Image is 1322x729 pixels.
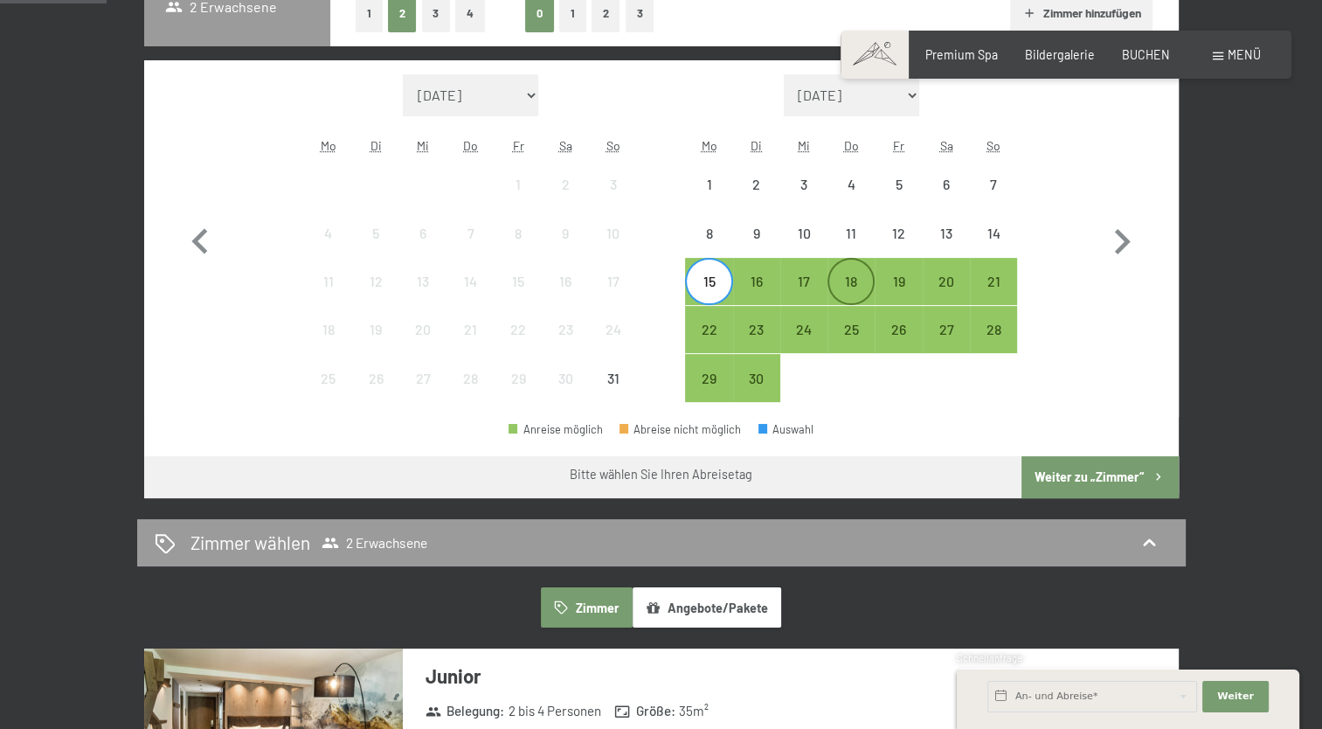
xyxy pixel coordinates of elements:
div: Wed Aug 06 2025 [399,210,446,257]
div: Sun Aug 24 2025 [589,306,636,353]
abbr: Freitag [512,138,523,153]
div: 30 [543,371,587,415]
div: 31 [591,371,634,415]
div: Abreise nicht möglich [495,210,542,257]
div: Abreise nicht möglich [875,161,922,208]
div: Thu Sep 04 2025 [827,161,875,208]
div: 17 [591,274,634,318]
div: Sat Aug 02 2025 [542,161,589,208]
div: Tue Aug 05 2025 [352,210,399,257]
span: Menü [1228,47,1261,62]
div: Abreise nicht möglich [305,306,352,353]
div: 10 [782,226,826,270]
div: Wed Aug 27 2025 [399,354,446,401]
div: Thu Sep 11 2025 [827,210,875,257]
div: Sun Aug 31 2025 [589,354,636,401]
div: Sat Aug 23 2025 [542,306,589,353]
div: 26 [354,371,398,415]
div: Abreise möglich [970,306,1017,353]
div: 28 [449,371,493,415]
div: Abreise nicht möglich [352,258,399,305]
div: Abreise nicht möglich [352,354,399,401]
span: Weiter [1217,690,1254,704]
div: Tue Sep 16 2025 [733,258,780,305]
div: Thu Sep 18 2025 [827,258,875,305]
div: Fri Aug 22 2025 [495,306,542,353]
div: Fri Aug 15 2025 [495,258,542,305]
div: Abreise nicht möglich [542,354,589,401]
div: 29 [496,371,540,415]
abbr: Freitag [893,138,904,153]
div: Abreise nicht möglich [589,258,636,305]
div: 25 [829,323,873,366]
div: 14 [972,226,1015,270]
div: 23 [735,323,779,366]
div: 19 [876,274,920,318]
div: Abreise nicht möglich [447,354,495,401]
abbr: Donnerstag [844,138,859,153]
div: 21 [449,323,493,366]
div: Sat Sep 20 2025 [923,258,970,305]
div: Mon Sep 08 2025 [685,210,732,257]
div: 16 [543,274,587,318]
span: BUCHEN [1122,47,1170,62]
div: Fri Aug 08 2025 [495,210,542,257]
abbr: Donnerstag [463,138,478,153]
div: Abreise nicht möglich [589,161,636,208]
button: Zimmer [541,587,632,628]
div: Abreise nicht möglich [305,354,352,401]
span: 35 m² [679,702,709,720]
div: Wed Sep 17 2025 [780,258,827,305]
div: Abreise möglich [733,354,780,401]
div: Abreise nicht möglich [923,210,970,257]
div: Abreise nicht möglich [305,258,352,305]
button: Weiter [1202,681,1269,712]
button: Weiter zu „Zimmer“ [1021,456,1178,498]
span: Bildergalerie [1025,47,1095,62]
div: 11 [829,226,873,270]
span: 2 Erwachsene [322,534,427,552]
div: Abreise nicht möglich [352,210,399,257]
abbr: Sonntag [986,138,1000,153]
div: Wed Sep 24 2025 [780,306,827,353]
div: 19 [354,323,398,366]
div: Abreise nicht möglich [495,354,542,401]
div: Abreise nicht möglich [399,306,446,353]
div: Mon Sep 22 2025 [685,306,732,353]
div: Abreise nicht möglich [733,210,780,257]
div: Sat Aug 09 2025 [542,210,589,257]
div: Abreise nicht möglich [827,210,875,257]
div: 4 [829,177,873,221]
div: Abreise möglich [827,258,875,305]
span: 2 bis 4 Personen [509,702,601,720]
abbr: Sonntag [606,138,620,153]
div: 8 [687,226,730,270]
div: Mon Sep 15 2025 [685,258,732,305]
strong: Belegung : [426,702,505,720]
abbr: Samstag [559,138,572,153]
div: Sun Sep 28 2025 [970,306,1017,353]
div: Abreise nicht möglich [733,161,780,208]
div: 27 [924,323,968,366]
div: Abreise nicht möglich [542,210,589,257]
div: 5 [354,226,398,270]
div: Mon Aug 18 2025 [305,306,352,353]
div: 3 [591,177,634,221]
abbr: Mittwoch [417,138,429,153]
button: Vorheriger Monat [175,74,225,403]
div: Abreise möglich [923,306,970,353]
abbr: Mittwoch [798,138,810,153]
h3: Junior [426,663,945,690]
div: Sun Sep 21 2025 [970,258,1017,305]
div: Abreise möglich [875,306,922,353]
div: Tue Sep 09 2025 [733,210,780,257]
div: Sat Sep 27 2025 [923,306,970,353]
div: 24 [591,323,634,366]
div: Abreise nicht möglich [970,161,1017,208]
abbr: Samstag [939,138,952,153]
div: 13 [401,274,445,318]
div: Abreise möglich [923,258,970,305]
div: Tue Sep 30 2025 [733,354,780,401]
abbr: Dienstag [751,138,762,153]
h2: Zimmer wählen [190,530,310,555]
